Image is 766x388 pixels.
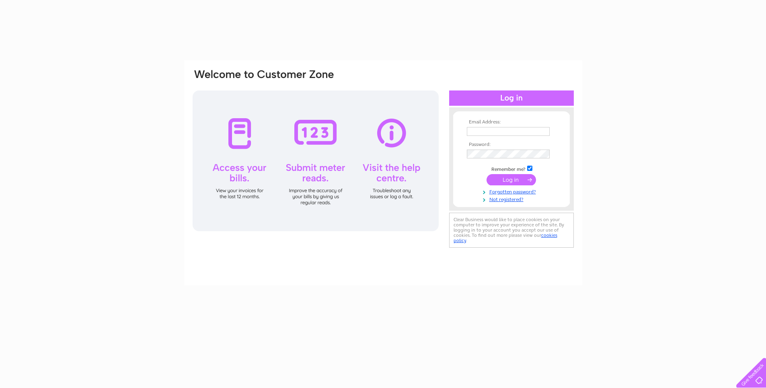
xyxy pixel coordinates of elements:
[454,232,557,243] a: cookies policy
[467,195,558,203] a: Not registered?
[465,164,558,172] td: Remember me?
[467,187,558,195] a: Forgotten password?
[465,119,558,125] th: Email Address:
[487,174,536,185] input: Submit
[465,142,558,148] th: Password:
[449,213,574,248] div: Clear Business would like to place cookies on your computer to improve your experience of the sit...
